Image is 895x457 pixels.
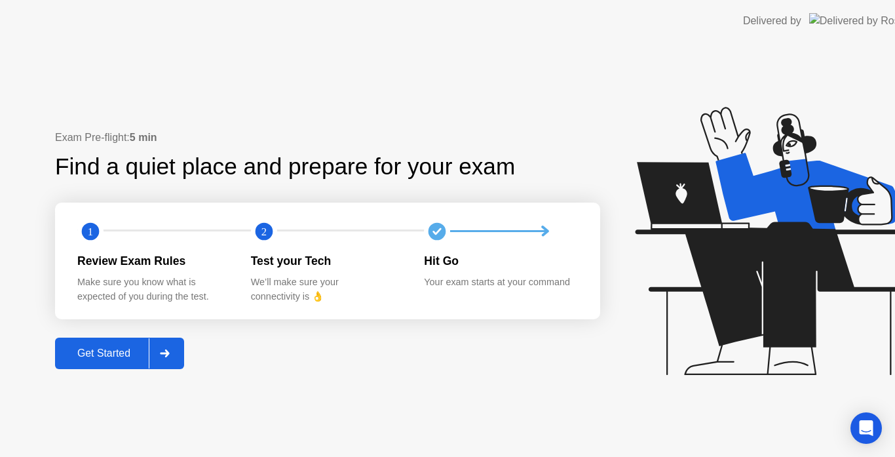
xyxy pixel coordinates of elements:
[130,132,157,143] b: 5 min
[59,348,149,359] div: Get Started
[424,275,577,290] div: Your exam starts at your command
[251,275,404,304] div: We’ll make sure your connectivity is 👌
[88,225,93,237] text: 1
[850,412,882,444] div: Open Intercom Messenger
[424,252,577,269] div: Hit Go
[55,149,517,184] div: Find a quiet place and prepare for your exam
[743,13,801,29] div: Delivered by
[261,225,267,237] text: 2
[77,252,230,269] div: Review Exam Rules
[77,275,230,304] div: Make sure you know what is expected of you during the test.
[55,338,184,369] button: Get Started
[55,130,600,146] div: Exam Pre-flight:
[251,252,404,269] div: Test your Tech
